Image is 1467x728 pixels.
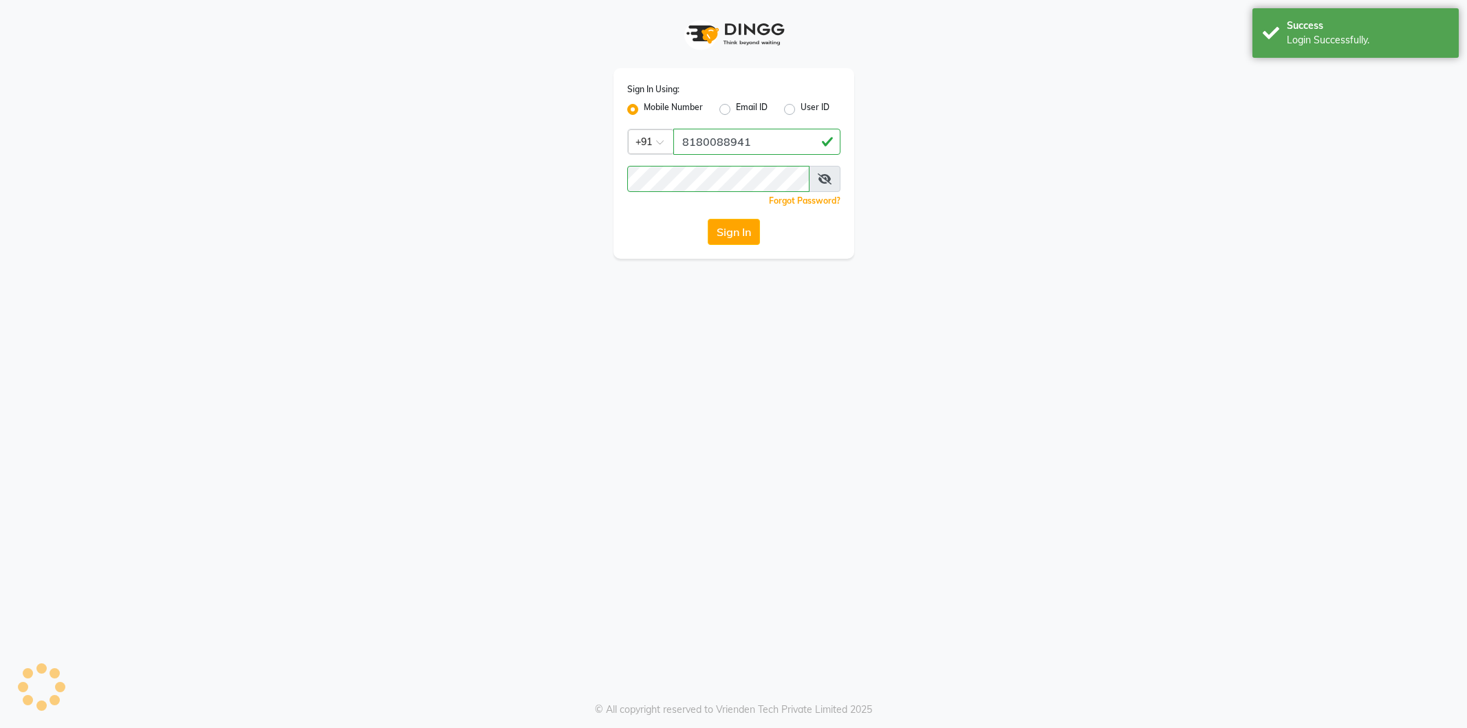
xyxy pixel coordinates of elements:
[627,166,809,192] input: Username
[801,101,829,118] label: User ID
[769,195,840,206] a: Forgot Password?
[627,83,680,96] label: Sign In Using:
[679,14,789,54] img: logo1.svg
[736,101,768,118] label: Email ID
[644,101,703,118] label: Mobile Number
[1287,33,1448,47] div: Login Successfully.
[673,129,840,155] input: Username
[1287,19,1448,33] div: Success
[708,219,760,245] button: Sign In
